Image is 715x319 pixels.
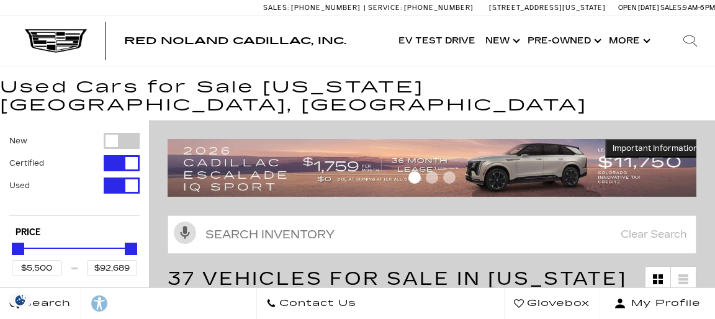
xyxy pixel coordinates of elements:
span: Open [DATE] [618,4,659,12]
span: 9 AM-6 PM [683,4,715,12]
a: Contact Us [256,288,366,319]
span: Sales: [263,4,289,12]
span: Go to slide 2 [426,171,438,184]
span: My Profile [626,295,701,312]
span: Red Noland Cadillac, Inc. [124,35,346,47]
div: Price [12,238,137,276]
svg: Click to toggle on voice search [174,222,196,244]
img: 2509-September-FOM-Escalade-IQ-Lease9 [168,139,706,197]
a: Red Noland Cadillac, Inc. [124,36,346,46]
h5: Price [16,227,133,238]
a: EV Test Drive [393,16,480,66]
button: Open user profile menu [600,288,715,319]
a: Pre-Owned [523,16,604,66]
span: Sales: [660,4,683,12]
img: Opt-Out Icon [6,294,35,307]
a: New [480,16,523,66]
input: Maximum [87,260,137,276]
div: Filter by Vehicle Type [9,133,140,215]
a: Glovebox [504,288,600,319]
span: Glovebox [524,295,590,312]
span: Go to slide 3 [443,171,456,184]
div: Minimum Price [12,243,24,255]
span: Go to slide 1 [408,171,421,184]
input: Search Inventory [168,215,696,254]
input: Minimum [12,260,62,276]
a: [STREET_ADDRESS][US_STATE] [489,4,606,12]
span: Search [19,295,71,312]
span: [PHONE_NUMBER] [404,4,474,12]
label: New [9,135,27,147]
span: Contact Us [276,295,356,312]
label: Used [9,179,30,192]
button: More [604,16,653,66]
span: Service: [368,4,402,12]
span: [PHONE_NUMBER] [291,4,361,12]
a: Sales: [PHONE_NUMBER] [263,4,364,11]
img: Cadillac Dark Logo with Cadillac White Text [25,29,87,53]
label: Certified [9,157,44,169]
a: Service: [PHONE_NUMBER] [364,4,477,11]
section: Click to Open Cookie Consent Modal [6,294,35,307]
div: Maximum Price [125,243,137,255]
span: Important Information [613,143,698,153]
button: Important Information [605,139,706,158]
